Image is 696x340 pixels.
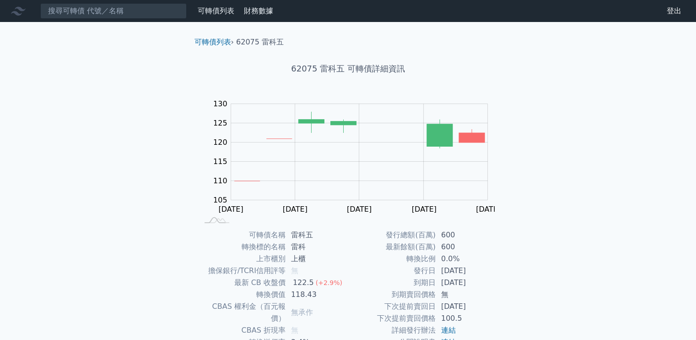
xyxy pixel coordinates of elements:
[348,265,436,277] td: 發行日
[348,324,436,336] td: 詳細發行辦法
[348,301,436,313] td: 下次提前賣回日
[348,289,436,301] td: 到期賣回價格
[291,326,298,335] span: 無
[187,62,509,75] h1: 62075 雷科五 可轉債詳細資訊
[348,229,436,241] td: 發行總額(百萬)
[244,6,273,15] a: 財務數據
[208,99,501,214] g: Chart
[218,205,243,214] tspan: [DATE]
[659,4,689,18] a: 登出
[436,301,498,313] td: [DATE]
[348,253,436,265] td: 轉換比例
[436,277,498,289] td: [DATE]
[198,229,286,241] td: 可轉債名稱
[283,205,308,214] tspan: [DATE]
[347,205,372,214] tspan: [DATE]
[441,326,456,335] a: 連結
[198,301,286,324] td: CBAS 權利金（百元報價）
[348,313,436,324] td: 下次提前賣回價格
[198,277,286,289] td: 最新 CB 收盤價
[316,279,342,286] span: (+2.9%)
[291,266,298,275] span: 無
[348,277,436,289] td: 到期日
[436,229,498,241] td: 600
[476,205,501,214] tspan: [DATE]
[194,37,234,48] li: ›
[213,138,227,147] tspan: 120
[286,289,348,301] td: 118.43
[348,241,436,253] td: 最新餘額(百萬)
[286,241,348,253] td: 雷科
[234,112,485,181] g: Series
[198,253,286,265] td: 上市櫃別
[286,253,348,265] td: 上櫃
[236,37,284,48] li: 62075 雷科五
[436,313,498,324] td: 100.5
[198,289,286,301] td: 轉換價值
[198,324,286,336] td: CBAS 折現率
[40,3,187,19] input: 搜尋可轉債 代號／名稱
[436,289,498,301] td: 無
[198,6,234,15] a: 可轉債列表
[412,205,437,214] tspan: [DATE]
[213,99,227,108] tspan: 130
[436,241,498,253] td: 600
[194,38,231,46] a: 可轉債列表
[213,119,227,127] tspan: 125
[291,277,316,289] div: 122.5
[213,196,227,204] tspan: 105
[213,176,227,185] tspan: 110
[291,308,313,317] span: 無承作
[436,265,498,277] td: [DATE]
[436,253,498,265] td: 0.0%
[213,157,227,166] tspan: 115
[198,241,286,253] td: 轉換標的名稱
[286,229,348,241] td: 雷科五
[198,265,286,277] td: 擔保銀行/TCRI信用評等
